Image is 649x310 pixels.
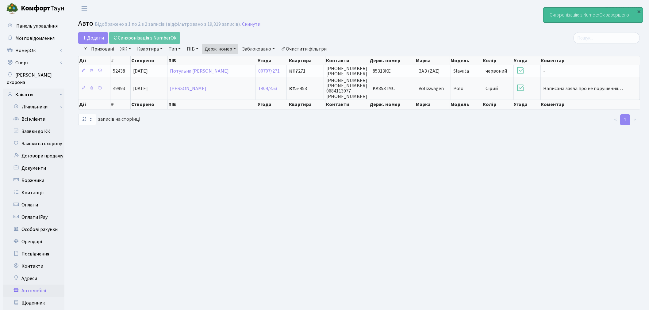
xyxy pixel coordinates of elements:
[326,65,367,77] span: [PHONE_NUMBER] [PHONE_NUMBER]
[289,68,298,74] b: КТ7
[453,85,463,92] span: Polo
[257,56,288,65] th: Угода
[21,3,64,14] span: Таун
[3,125,64,138] a: Заявки до КК
[3,32,64,44] a: Мої повідомлення
[3,150,64,162] a: Договори продажу
[240,44,277,54] a: Заблоковано
[109,32,180,44] a: Синхронізація з NumberOk
[257,100,288,109] th: Угода
[78,114,140,125] label: записів на сторінці
[77,3,92,13] button: Переключити навігацію
[131,100,168,109] th: Створено
[3,187,64,199] a: Квитанції
[202,44,238,54] a: Держ. номер
[78,32,108,44] a: Додати
[482,56,513,65] th: Колір
[3,113,64,125] a: Всі клієнти
[3,162,64,174] a: Документи
[289,69,321,74] span: 271
[3,260,64,272] a: Контакти
[258,68,280,74] a: 00707/271
[419,68,440,74] span: ЗАЗ (ZAZ)
[82,35,104,41] span: Додати
[3,223,64,236] a: Особові рахунки
[258,85,277,92] a: 1404/453
[184,44,201,54] a: ПІБ
[540,100,640,109] th: Коментар
[289,86,321,91] span: 5-453
[3,20,64,32] a: Панель управління
[289,85,295,92] b: КТ
[3,174,64,187] a: Боржники
[369,56,415,65] th: Держ. номер
[325,100,369,109] th: Контакти
[113,85,125,92] span: 49993
[3,248,64,260] a: Посвідчення
[482,100,513,109] th: Колір
[486,68,507,74] span: червоний
[95,21,241,27] div: Відображено з 1 по 2 з 2 записів (відфільтровано з 19,319 записів).
[3,57,64,69] a: Спорт
[7,101,64,113] a: Лічильники
[110,100,131,109] th: #
[79,100,110,109] th: Дії
[415,100,450,109] th: Марка
[168,56,257,65] th: ПІБ
[450,100,482,109] th: Модель
[78,114,96,125] select: записів на сторінці
[540,56,640,65] th: Коментар
[3,236,64,248] a: Орендарі
[3,285,64,297] a: Автомобілі
[620,114,630,125] a: 1
[135,44,165,54] a: Квартира
[513,56,540,65] th: Угода
[369,100,415,109] th: Держ. номер
[89,44,117,54] a: Приховані
[373,85,395,92] span: KA8531MC
[543,85,623,92] span: Написана заява про не порушення…
[543,8,643,22] div: Cинхронізацію з NumberOk завершено
[3,89,64,101] a: Клієнти
[3,297,64,309] a: Щоденник
[453,68,469,74] span: Slavuta
[133,68,148,74] span: [DATE]
[636,8,642,14] div: ×
[3,272,64,285] a: Адреси
[131,56,168,65] th: Створено
[288,56,326,65] th: Квартира
[166,44,183,54] a: Тип
[450,56,482,65] th: Модель
[170,85,206,92] a: [PERSON_NAME]
[110,56,131,65] th: #
[78,18,93,29] span: Авто
[543,68,545,74] span: -
[3,44,64,57] a: НомерОк
[3,211,64,223] a: Оплати iPay
[6,2,18,15] img: logo.png
[278,44,329,54] a: Очистити фільтри
[15,35,55,42] span: Мої повідомлення
[415,56,450,65] th: Марка
[242,21,260,27] a: Скинути
[326,77,367,100] span: [PHONE_NUMBER] [PHONE_NUMBER] 0684113077 [PHONE_NUMBER]
[3,199,64,211] a: Оплати
[288,100,326,109] th: Квартира
[133,85,148,92] span: [DATE]
[113,68,125,74] span: 52438
[3,69,64,89] a: [PERSON_NAME] охорона
[3,138,64,150] a: Заявки на охорону
[573,32,640,44] input: Пошук...
[21,3,50,13] b: Комфорт
[170,68,229,74] a: Потульна [PERSON_NAME]
[79,56,110,65] th: Дії
[513,100,540,109] th: Угода
[486,85,498,92] span: Сірий
[168,100,257,109] th: ПІБ
[605,5,642,12] a: [PERSON_NAME]
[118,44,133,54] a: ЖК
[419,85,444,92] span: Volkswagen
[16,23,58,29] span: Панель управління
[325,56,369,65] th: Контакти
